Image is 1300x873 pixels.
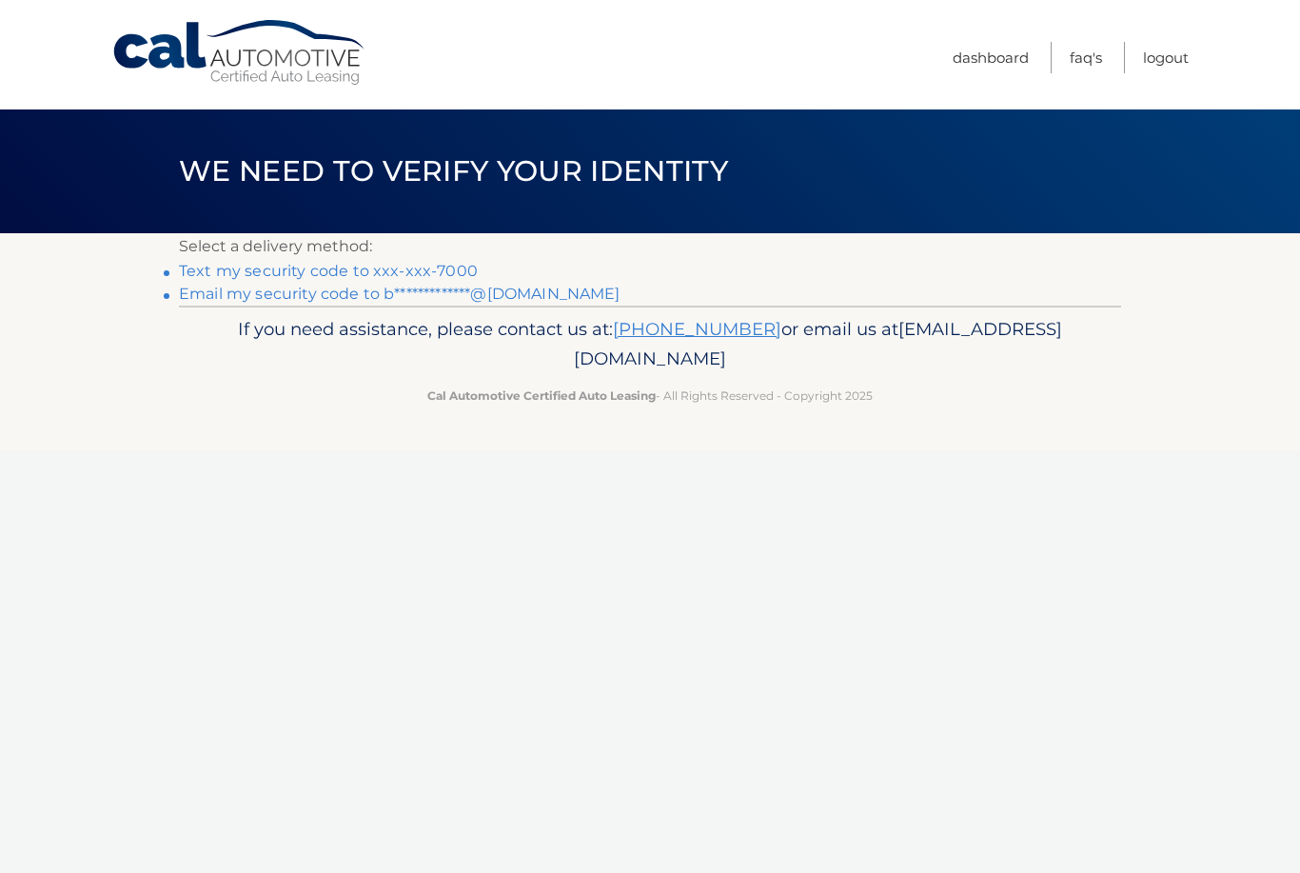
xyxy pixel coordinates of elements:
[953,42,1029,73] a: Dashboard
[191,386,1109,406] p: - All Rights Reserved - Copyright 2025
[1143,42,1189,73] a: Logout
[191,314,1109,375] p: If you need assistance, please contact us at: or email us at
[179,233,1121,260] p: Select a delivery method:
[613,318,781,340] a: [PHONE_NUMBER]
[427,388,656,403] strong: Cal Automotive Certified Auto Leasing
[1070,42,1102,73] a: FAQ's
[179,153,728,188] span: We need to verify your identity
[111,19,368,87] a: Cal Automotive
[179,262,478,280] a: Text my security code to xxx-xxx-7000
